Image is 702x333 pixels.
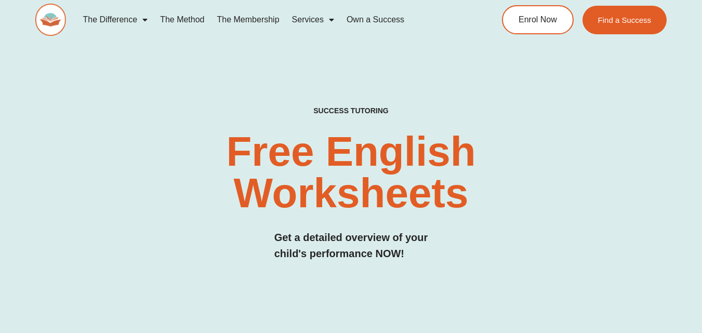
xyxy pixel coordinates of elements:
span: Enrol Now [519,16,557,24]
a: Own a Success [340,8,410,32]
a: Enrol Now [502,5,574,34]
span: Find a Success [598,16,652,24]
h4: SUCCESS TUTORING​ [258,106,445,115]
a: Services [286,8,340,32]
a: The Membership [211,8,286,32]
h3: Get a detailed overview of your child's performance NOW! [274,230,428,262]
a: Find a Success [582,6,667,34]
a: The Method [154,8,210,32]
nav: Menu [76,8,466,32]
h2: Free English Worksheets​ [142,131,559,214]
a: The Difference [76,8,154,32]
